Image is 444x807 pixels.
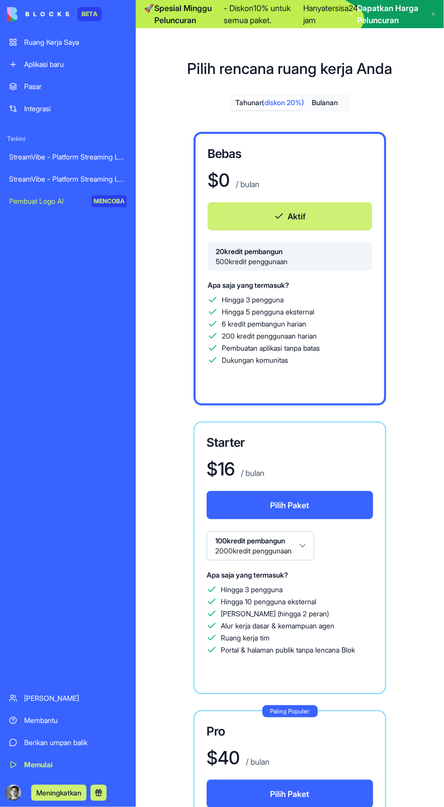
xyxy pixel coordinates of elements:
font: Hingga 3 pengguna [222,295,284,304]
font: Hanya [303,3,325,13]
font: Integrasi [24,104,51,113]
font: 16 [218,458,235,480]
font: (diskon 20%) [262,98,304,107]
font: $ [207,747,218,769]
a: [PERSON_NAME] [3,688,133,708]
font: [PERSON_NAME] [24,694,79,702]
img: ACg8ocLgiofk3Qjf5M4pRLi99GMEe0qxHDdsENIWek7T5rqV_SYXHfdagg=s96-c [5,785,21,801]
a: StreamVibe - Platform Streaming Langsung [3,169,133,189]
a: Pasar [3,76,133,97]
font: Pembuat Logo AI [9,197,63,205]
font: Apa saja yang termasuk? [208,281,289,289]
a: BETA [7,7,102,21]
font: BETA [81,10,98,18]
font: Terkini [7,135,26,142]
a: Meningkatkan [31,787,86,797]
a: Pembuat Logo AIMENCOBA [3,191,133,211]
font: Meningkatkan [36,788,81,797]
font: Pro [207,724,225,739]
font: Aktif [288,211,306,221]
font: StreamVibe - Platform Streaming Langsung [9,152,146,161]
font: kredit pembangun [224,247,283,256]
font: / bulan [246,757,270,767]
font: Hingga 5 pengguna eksternal [222,307,314,316]
font: Hingga 10 pengguna eksternal [221,597,316,606]
a: Membantu [3,710,133,731]
font: 6 kredit pembangun harian [222,319,306,328]
font: Pilih Paket [271,500,310,510]
font: 🚀 [144,3,154,13]
font: Ruang Kerja Saya [24,38,79,46]
font: Berikan umpan balik [24,738,87,747]
font: Dukungan komunitas [222,356,288,364]
button: Pilih Paket [207,491,373,519]
font: Pilih rencana ruang kerja Anda [188,59,393,77]
font: StreamVibe - Platform Streaming Langsung [9,175,146,183]
font: % untuk semua paket. [224,3,291,25]
font: Pembuatan aplikasi tanpa batas [222,344,320,352]
button: Aktif [208,202,372,230]
font: Memulai [24,760,53,769]
font: Aplikasi baru [24,60,64,68]
font: Starter [207,435,245,450]
font: / bulan [236,179,259,189]
font: Ruang kerja tim [221,633,270,642]
font: 500 [216,257,229,266]
font: Portal & halaman publik tanpa lencana Blok [221,645,355,654]
font: Alur kerja dasar & kemampuan agen [221,621,334,630]
font: 0 [219,169,230,191]
font: Apa saja yang termasuk? [207,571,288,579]
font: kredit penggunaan [229,257,288,266]
font: Bebas [208,146,241,161]
a: Ruang Kerja Saya [3,32,133,52]
a: StreamVibe - Platform Streaming Langsung [3,147,133,167]
font: [PERSON_NAME] (hingga 2 peran) [221,609,329,618]
a: Memulai [3,755,133,775]
button: Meningkatkan [31,785,86,801]
font: MENCOBA [94,197,125,205]
font: / bulan [241,468,264,478]
font: 10 [253,3,261,13]
img: logo [7,7,69,21]
font: 40 [218,747,240,769]
font: Hingga 3 pengguna [221,585,283,594]
font: - Diskon [224,3,253,13]
font: Paling Populer [271,707,310,715]
font: Pasar [24,82,42,91]
font: Bulanan [312,98,338,107]
a: Aplikasi baru [3,54,133,74]
font: Membantu [24,716,58,724]
font: Spesial Minggu Peluncuran [154,3,212,25]
font: $ [208,169,219,191]
font: $ [207,458,218,480]
font: Dapatkan Harga Peluncuran [357,3,418,25]
font: 20 [216,247,224,256]
a: Integrasi [3,99,133,119]
font: 200 kredit penggunaan harian [222,332,317,340]
font: Tahunan [236,98,264,107]
font: Pilih Paket [271,789,310,799]
font: tersisa [325,3,348,13]
a: Berikan umpan balik [3,733,133,753]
